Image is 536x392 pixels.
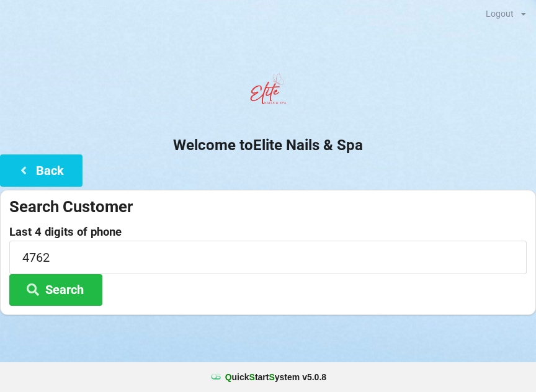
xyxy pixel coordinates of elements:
div: Search Customer [9,197,527,217]
button: Search [9,274,102,306]
b: uick tart ystem v 5.0.8 [225,371,326,383]
span: S [269,372,274,382]
img: favicon.ico [210,371,222,383]
input: 0000 [9,241,527,274]
span: Q [225,372,232,382]
div: Logout [486,9,514,18]
img: EliteNailsSpa-Logo1.png [243,68,293,117]
label: Last 4 digits of phone [9,226,527,238]
span: S [249,372,255,382]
